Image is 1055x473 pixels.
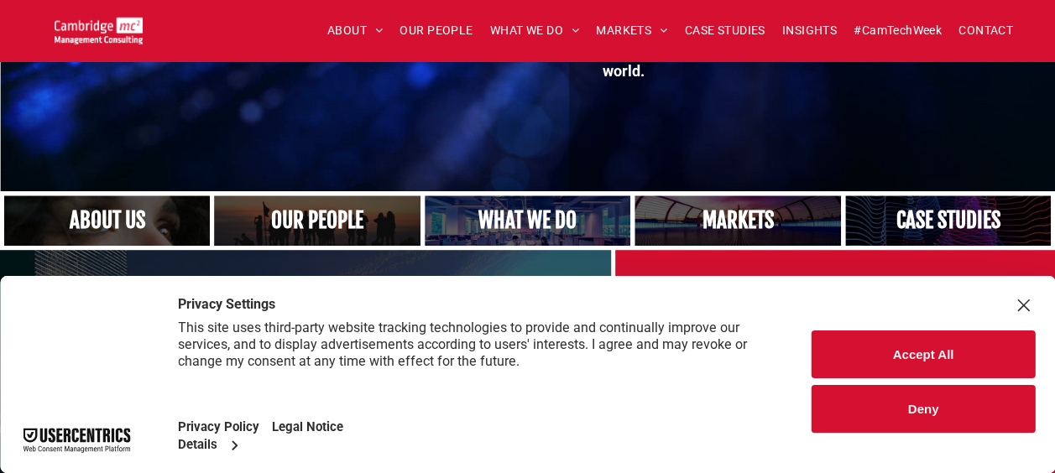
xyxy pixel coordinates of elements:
[845,195,1051,246] a: CASE STUDIES | See an Overview of All Our Case Studies | Cambridge Management Consulting
[319,18,392,44] a: ABOUT
[55,19,143,37] a: Your Business Transformed | Cambridge Management Consulting
[635,195,840,246] a: Telecoms | Decades of Experience Across Multiple Industries & Regions
[214,195,420,246] a: A crowd in silhouette at sunset, on a rise or lookout point
[391,18,481,44] a: OUR PEOPLE
[950,18,1021,44] a: CONTACT
[603,39,1019,80] strong: Our purpose is to help our clients make a better impact on the world.
[882,268,1005,324] strong: digital
[425,195,630,246] a: A yoga teacher lifting his whole body off the ground in the peacock pose
[676,18,774,44] a: CASE STUDIES
[588,18,676,44] a: MARKETS
[55,17,143,44] img: Cambridge MC Logo, digital transformation
[845,18,950,44] a: #CamTechWeek
[482,18,588,44] a: WHAT WE DO
[4,195,210,246] a: Close up of woman's face, centered on her eyes
[774,18,845,44] a: INSIGHTS
[640,272,873,322] span: Our complete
